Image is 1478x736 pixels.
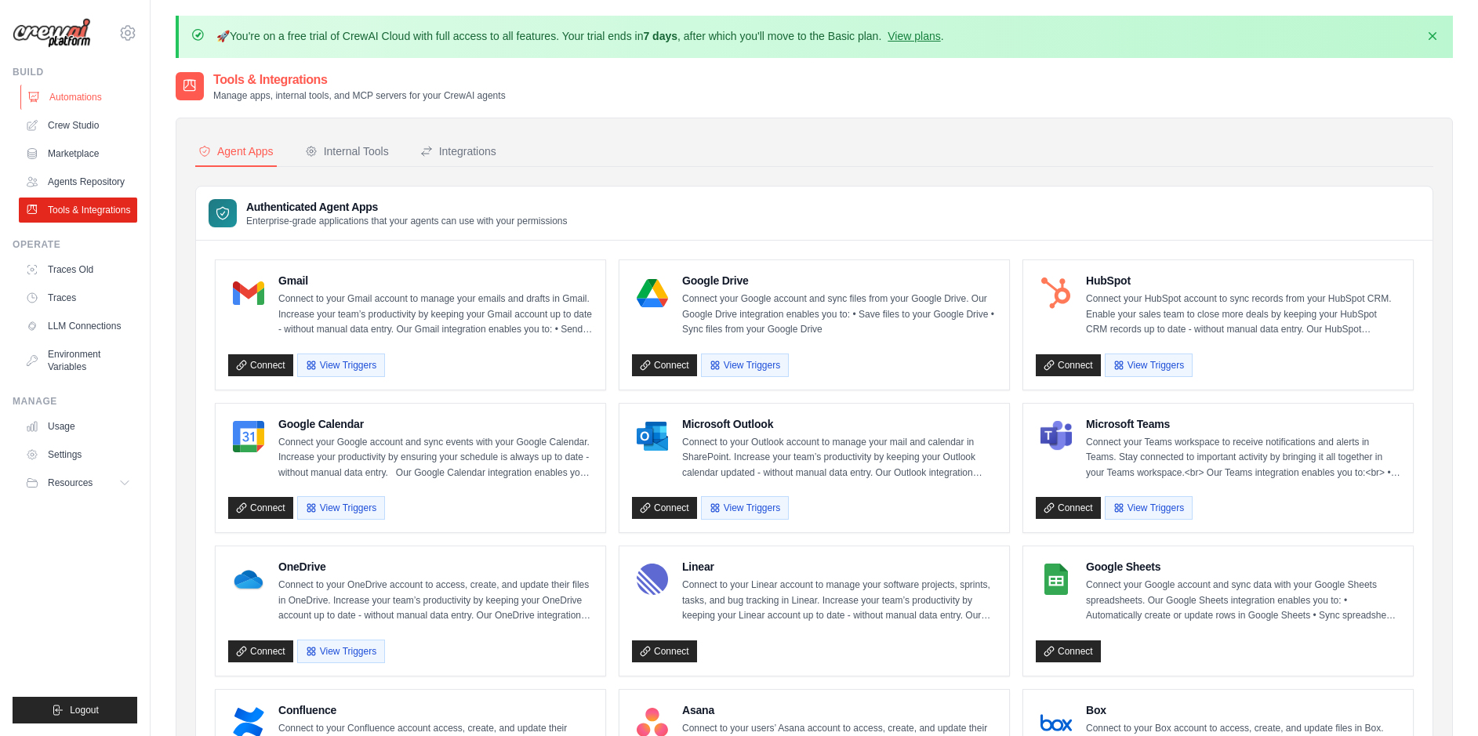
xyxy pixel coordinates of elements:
[1086,292,1400,338] p: Connect your HubSpot account to sync records from your HubSpot CRM. Enable your sales team to clo...
[278,435,593,481] p: Connect your Google account and sync events with your Google Calendar. Increase your productivity...
[13,395,137,408] div: Manage
[19,169,137,194] a: Agents Repository
[48,477,93,489] span: Resources
[195,137,277,167] button: Agent Apps
[632,354,697,376] a: Connect
[682,416,997,432] h4: Microsoft Outlook
[216,28,944,44] p: You're on a free trial of CrewAI Cloud with full access to all features. Your trial ends in , aft...
[19,285,137,310] a: Traces
[233,277,264,309] img: Gmail Logo
[1036,497,1101,519] a: Connect
[246,215,568,227] p: Enterprise-grade applications that your agents can use with your permissions
[1086,559,1400,575] h4: Google Sheets
[216,30,230,42] strong: 🚀
[19,342,137,379] a: Environment Variables
[1036,640,1101,662] a: Connect
[278,292,593,338] p: Connect to your Gmail account to manage your emails and drafts in Gmail. Increase your team’s pro...
[1105,353,1193,377] button: View Triggers
[13,18,91,49] img: Logo
[233,564,264,595] img: OneDrive Logo
[213,89,506,102] p: Manage apps, internal tools, and MCP servers for your CrewAI agents
[701,496,789,520] button: View Triggers
[13,238,137,251] div: Operate
[643,30,677,42] strong: 7 days
[246,199,568,215] h3: Authenticated Agent Apps
[682,435,997,481] p: Connect to your Outlook account to manage your mail and calendar in SharePoint. Increase your tea...
[682,578,997,624] p: Connect to your Linear account to manage your software projects, sprints, tasks, and bug tracking...
[13,66,137,78] div: Build
[19,141,137,166] a: Marketplace
[297,496,385,520] button: View Triggers
[297,640,385,663] button: View Triggers
[637,421,668,452] img: Microsoft Outlook Logo
[278,702,593,718] h4: Confluence
[228,640,293,662] a: Connect
[233,421,264,452] img: Google Calendar Logo
[632,497,697,519] a: Connect
[278,273,593,288] h4: Gmail
[19,442,137,467] a: Settings
[417,137,499,167] button: Integrations
[19,113,137,138] a: Crew Studio
[637,277,668,309] img: Google Drive Logo
[888,30,940,42] a: View plans
[213,71,506,89] h2: Tools & Integrations
[305,143,389,159] div: Internal Tools
[1105,496,1193,520] button: View Triggers
[682,559,997,575] h4: Linear
[278,416,593,432] h4: Google Calendar
[13,697,137,723] button: Logout
[198,143,274,159] div: Agent Apps
[297,353,385,377] button: View Triggers
[1086,578,1400,624] p: Connect your Google account and sync data with your Google Sheets spreadsheets. Our Google Sheets...
[701,353,789,377] button: View Triggers
[19,470,137,495] button: Resources
[1086,273,1400,288] h4: HubSpot
[228,497,293,519] a: Connect
[228,354,293,376] a: Connect
[1040,564,1072,595] img: Google Sheets Logo
[19,314,137,339] a: LLM Connections
[1086,435,1400,481] p: Connect your Teams workspace to receive notifications and alerts in Teams. Stay connected to impo...
[682,292,997,338] p: Connect your Google account and sync files from your Google Drive. Our Google Drive integration e...
[1040,277,1072,309] img: HubSpot Logo
[420,143,496,159] div: Integrations
[302,137,392,167] button: Internal Tools
[682,702,997,718] h4: Asana
[19,257,137,282] a: Traces Old
[1036,354,1101,376] a: Connect
[632,640,697,662] a: Connect
[70,704,99,716] span: Logout
[682,273,997,288] h4: Google Drive
[1086,416,1400,432] h4: Microsoft Teams
[20,85,139,110] a: Automations
[278,559,593,575] h4: OneDrive
[19,198,137,223] a: Tools & Integrations
[1040,421,1072,452] img: Microsoft Teams Logo
[278,578,593,624] p: Connect to your OneDrive account to access, create, and update their files in OneDrive. Increase ...
[1086,702,1400,718] h4: Box
[637,564,668,595] img: Linear Logo
[19,414,137,439] a: Usage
